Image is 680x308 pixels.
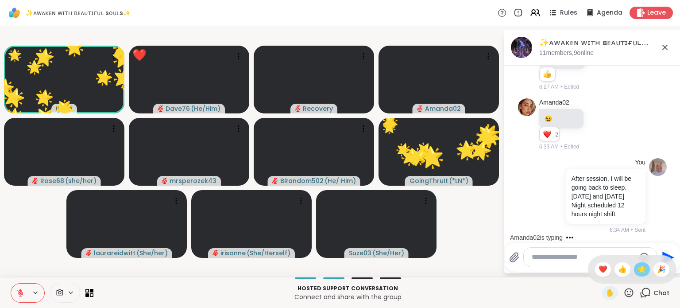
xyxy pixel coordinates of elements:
span: BRandom502 [280,176,324,185]
span: ( She/Herself ) [247,249,290,257]
span: ( He/Him ) [191,104,220,113]
span: ✨ᴀᴡᴀᴋᴇɴ ᴡɪᴛʜ ʙᴇᴀᴜᴛɪғᴜʟ sᴏᴜʟs✨ [26,8,131,17]
div: 🌟 [8,47,22,64]
span: Edited [564,83,579,91]
span: audio-muted [417,105,423,112]
span: audio-muted [158,105,164,112]
span: audio-muted [32,178,39,184]
button: Send [657,247,677,267]
span: ✋ [606,288,614,298]
img: ShareWell Logomark [7,5,22,20]
button: 🌟 [371,103,408,140]
button: 🌟 [87,60,121,94]
span: GoingThruIt [410,176,448,185]
span: audio-muted [295,105,301,112]
span: audio-muted [86,250,92,256]
span: • [631,226,633,234]
textarea: Type your message [532,253,635,262]
span: 🌟 [637,264,646,275]
span: 👍 [618,264,627,275]
span: audio-muted [162,178,168,184]
div: Reaction list [540,67,555,82]
span: audio-muted [272,178,278,184]
button: Emoji picker [639,252,649,263]
span: • [560,83,562,91]
span: irisanne [220,249,246,257]
span: Chat [653,289,669,297]
span: laurareidwitt [94,249,135,257]
p: Hosted support conversation [99,285,597,292]
span: Agenda [597,8,622,17]
span: Sent [634,226,645,234]
button: 🌟 [43,86,85,129]
p: After session, I will be going back to sleep. [DATE] and [DATE] Night scheduled 12 hours night sh... [572,174,640,218]
h4: You [635,158,645,167]
p: Connect and share with the group [99,292,597,301]
button: Reactions: love [542,131,552,138]
span: Leave [647,8,666,17]
span: audio-muted [212,250,219,256]
span: 😆 [545,115,552,122]
span: 2 [555,131,559,139]
img: ✨ᴀᴡᴀᴋᴇɴ ᴡɪᴛʜ ʙᴇᴀᴜᴛɪғᴜʟ sᴏᴜʟs✨, Sep 08 [511,37,532,58]
span: ( She/her ) [136,249,168,257]
div: ❤️ [132,47,147,64]
button: 🌟 [21,54,47,81]
span: ( she/her ) [65,176,97,185]
span: Edited [564,143,579,151]
span: • [560,143,562,151]
span: ❤️ [599,264,607,275]
button: 🌟 [396,135,440,179]
span: ( He/ Him ) [325,176,356,185]
div: Amanda02 is typing [510,233,563,242]
span: Amanda02 [425,104,461,113]
p: 11 members, 9 online [539,49,594,58]
span: Recovery [303,104,333,113]
img: https://sharewell-space-live.sfo3.digitaloceanspaces.com/user-generated/b37dcc77-98a0-4d2a-a4bb-d... [518,98,536,116]
span: ( She/Her ) [372,249,404,257]
button: 🌟 [99,23,149,72]
div: Reaction list [540,127,555,141]
span: 6:33 AM [539,143,559,151]
span: 6:34 AM [610,226,629,234]
span: Dave76 [166,104,190,113]
span: Suze03 [349,249,371,257]
span: 🎉 [657,264,666,275]
button: Reactions: like [542,71,552,78]
a: Amanda02 [539,98,569,107]
button: 🌟 [459,127,503,172]
button: 🌟 [58,31,91,64]
span: Rose68 [40,176,64,185]
div: ✨ᴀᴡᴀᴋᴇɴ ᴡɪᴛʜ ʙᴇᴀᴜᴛɪғᴜʟ sᴏᴜʟs✨, [DATE] [539,37,674,48]
img: https://sharewell-space-live.sfo3.digitaloceanspaces.com/user-generated/9859c229-e659-410d-bee8-9... [649,158,667,176]
span: Rules [560,8,577,17]
span: mrsperozek43 [170,176,216,185]
span: 6:27 AM [539,83,559,91]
